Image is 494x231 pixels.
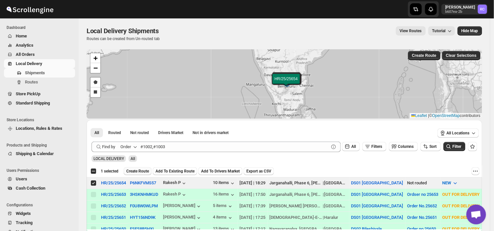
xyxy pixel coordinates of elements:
[4,149,75,158] button: Shipping & Calendar
[240,203,266,209] div: [DATE] | 17:39
[270,191,347,198] div: |
[87,36,161,41] p: Routes can be created from Un-routed tab
[281,80,291,87] img: Marker
[116,142,142,152] button: Order
[442,4,488,14] button: User menu
[189,128,233,137] button: Un-claimable
[412,53,437,58] span: Create Route
[154,128,187,137] button: Claimable
[213,203,234,210] div: 5 items
[270,180,323,186] div: Jarganahalli, Phase 6, [PERSON_NAME]
[478,5,487,14] span: Rahul Chopra
[270,203,347,209] div: |
[246,169,271,174] span: Export as CSV
[16,34,27,38] span: Home
[282,80,292,87] img: Marker
[324,214,338,221] div: Haralur
[4,68,75,78] button: Shipments
[91,128,103,137] button: All
[130,180,156,185] button: P6NKFVMS57
[101,169,118,174] span: 1 selected
[411,113,427,118] a: Leaflet
[443,215,480,220] span: OUT FOR DELIVERY
[163,180,187,187] button: Rakesh P
[270,191,323,198] div: Jarganahalli, Phase 6, [PERSON_NAME]
[25,80,38,84] span: Routes
[213,192,236,198] button: 16 items
[4,124,75,133] button: Locations, Rules & Rates
[94,130,99,135] span: All
[421,142,441,151] button: Sort
[4,32,75,41] button: Home
[16,126,62,131] span: Locations, Rules & Rates
[93,54,98,62] span: +
[213,215,234,221] button: 4 items
[407,192,439,197] button: Ordser no 25653
[101,203,126,208] div: HR/25/25652
[443,192,480,197] span: OUT FOR DELIVERY
[408,51,441,60] button: Create Route
[445,5,475,10] p: [PERSON_NAME]
[16,91,40,96] span: Store PickUp
[430,144,437,149] span: Sort
[439,201,491,211] button: OUT FOR DELIVERY
[101,215,126,220] button: HR/25/25651
[158,130,183,135] span: Drivers Market
[198,167,242,175] button: Add To Drivers Market
[400,28,422,34] span: View Routes
[130,203,158,208] button: F0U8W0WLPM
[439,189,491,200] button: OUT FOR DELIVERY
[163,215,202,221] div: [PERSON_NAME]
[4,174,75,184] button: Users
[466,205,486,224] a: Open chat
[126,169,149,174] span: Create Route
[4,184,75,193] button: Cash Collection
[282,80,292,87] img: Marker
[5,1,54,17] img: ScrollEngine
[398,144,414,149] span: Columns
[130,215,155,220] button: HYT156ND9K
[16,220,32,225] span: Tracking
[7,25,75,30] span: Dashboard
[101,180,126,185] button: HR/25/25654
[7,117,75,123] span: Store Locations
[407,180,439,186] div: Not routed
[439,178,463,188] button: NEW
[16,186,45,191] span: Cash Collection
[270,203,323,209] div: [PERSON_NAME] [PERSON_NAME] 29 [PERSON_NAME][GEOGRAPHIC_DATA] HSR Layout
[25,70,45,75] span: Shipments
[16,176,27,181] span: Users
[240,191,266,198] div: [DATE] | 17:50
[453,144,462,149] span: Filter
[281,78,291,85] img: Marker
[201,169,240,174] span: Add To Drivers Market
[240,180,266,186] div: [DATE] | 18:29
[101,192,126,197] button: HR/25/25653
[472,167,480,175] button: More actions
[270,214,323,221] div: [DEMOGRAPHIC_DATA]-E-Usman-E-Ghani 4 Dinne [PERSON_NAME][DEMOGRAPHIC_DATA][GEOGRAPHIC_DATA]
[163,192,187,198] button: Rakesh P
[108,130,121,135] span: Routed
[442,51,481,60] button: Clear Selections
[407,215,437,220] button: Order No.25651
[104,128,125,137] button: Routed
[130,130,149,135] span: Not routed
[124,167,152,175] button: Create Route
[282,79,292,86] img: Marker
[351,144,356,149] span: All
[16,52,35,57] span: All Orders
[428,26,455,35] button: Tutorial
[428,113,429,118] span: |
[281,79,291,86] img: Marker
[447,130,470,136] span: All Locations
[7,143,75,148] span: Products and Shipping
[91,53,100,63] a: Zoom in
[351,180,403,185] button: DS01 [GEOGRAPHIC_DATA]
